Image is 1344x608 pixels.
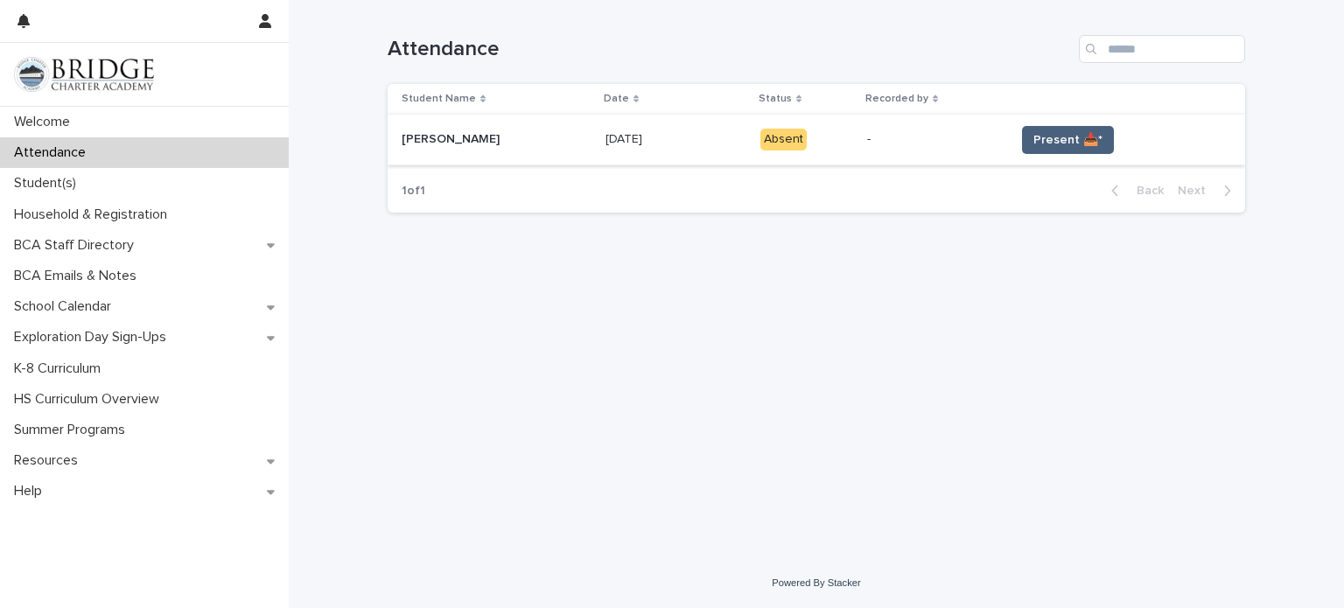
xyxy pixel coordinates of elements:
p: Attendance [7,144,100,161]
button: Next [1171,183,1245,199]
p: Welcome [7,114,84,130]
span: Next [1178,185,1216,197]
tr: [PERSON_NAME][PERSON_NAME] [DATE][DATE] Absent-Present 📥* [388,115,1245,165]
p: School Calendar [7,298,125,315]
p: Status [759,89,792,108]
p: Help [7,483,56,500]
p: Exploration Day Sign-Ups [7,329,180,346]
p: K-8 Curriculum [7,360,115,377]
span: Back [1126,185,1164,197]
p: Student(s) [7,175,90,192]
div: Absent [760,129,807,150]
p: Household & Registration [7,206,181,223]
input: Search [1079,35,1245,63]
button: Back [1097,183,1171,199]
p: Recorded by [865,89,928,108]
p: BCA Staff Directory [7,237,148,254]
img: V1C1m3IdTEidaUdm9Hs0 [14,57,154,92]
p: - [867,132,1001,147]
h1: Attendance [388,37,1072,62]
p: Student Name [402,89,476,108]
p: Date [604,89,629,108]
span: Present 📥* [1033,131,1102,149]
p: 1 of 1 [388,170,439,213]
p: [PERSON_NAME] [402,129,503,147]
p: Resources [7,452,92,469]
p: BCA Emails & Notes [7,268,150,284]
p: Summer Programs [7,422,139,438]
p: HS Curriculum Overview [7,391,173,408]
a: Powered By Stacker [772,577,860,588]
p: [DATE] [605,129,646,147]
button: Present 📥* [1022,126,1114,154]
